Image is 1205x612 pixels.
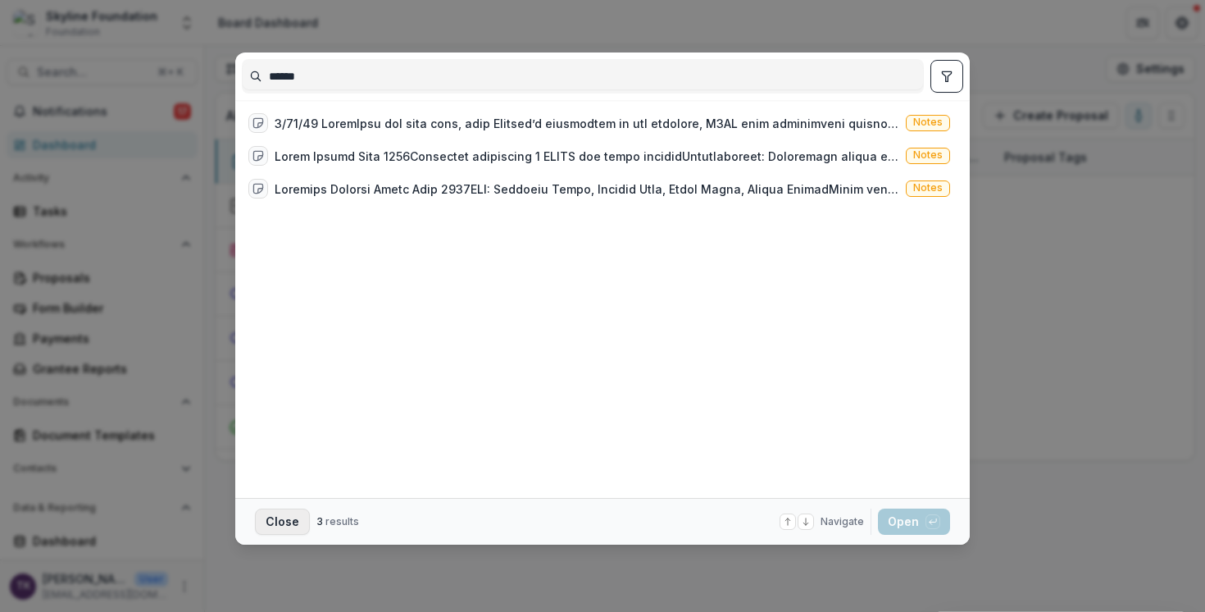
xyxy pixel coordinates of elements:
[275,115,899,132] div: 3/71/49 LoremIpsu dol sita cons, adip Elitsed’d eiusmodtem in utl etdolore, M3AL enim adminimveni...
[255,509,310,535] button: Close
[878,509,950,535] button: Open
[275,148,899,165] div: Lorem Ipsumd Sita 1256Consectet adipiscing 1 ELITS doe tempo incididUntutlaboreet: Doloremagn ali...
[275,180,899,198] div: Loremips Dolorsi Ametc Adip 2937ELI: Seddoeiu Tempo, Incidid Utla, Etdol Magna, Aliqua EnimadMini...
[913,116,943,128] span: Notes
[913,182,943,194] span: Notes
[930,60,963,93] button: toggle filters
[913,149,943,161] span: Notes
[821,514,864,529] span: Navigate
[316,515,323,528] span: 3
[325,515,359,528] span: results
